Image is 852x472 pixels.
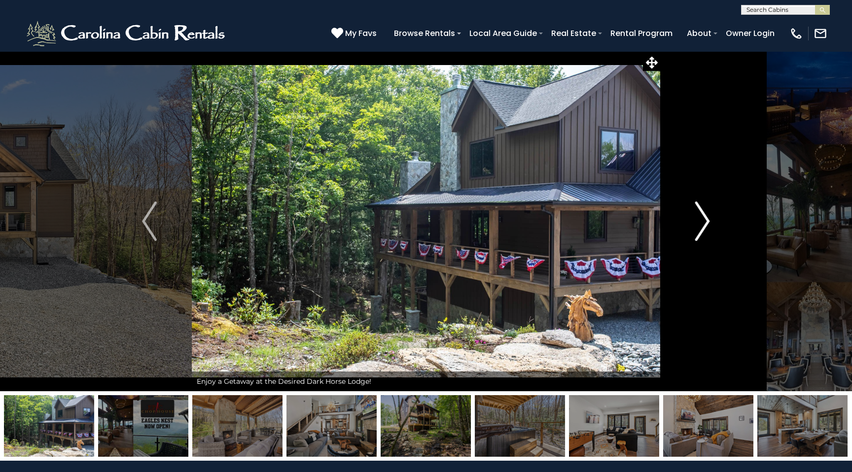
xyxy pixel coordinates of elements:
[695,202,710,241] img: arrow
[663,395,753,457] img: 164375625
[605,25,677,42] a: Rental Program
[814,27,827,40] img: mail-regular-white.png
[464,25,542,42] a: Local Area Guide
[192,395,283,457] img: 164375637
[721,25,780,42] a: Owner Login
[107,51,192,391] button: Previous
[475,395,565,457] img: 164375619
[389,25,460,42] a: Browse Rentals
[789,27,803,40] img: phone-regular-white.png
[381,395,471,457] img: 164771612
[98,395,188,457] img: 168939108
[757,395,848,457] img: 164375626
[286,395,377,457] img: 164375639
[4,395,94,457] img: 164771614
[331,27,379,40] a: My Favs
[142,202,157,241] img: arrow
[660,51,745,391] button: Next
[25,19,229,48] img: White-1-2.png
[546,25,601,42] a: Real Estate
[192,371,660,391] div: Enjoy a Getaway at the Desired Dark Horse Lodge!
[682,25,716,42] a: About
[569,395,659,457] img: 164375614
[345,27,377,39] span: My Favs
